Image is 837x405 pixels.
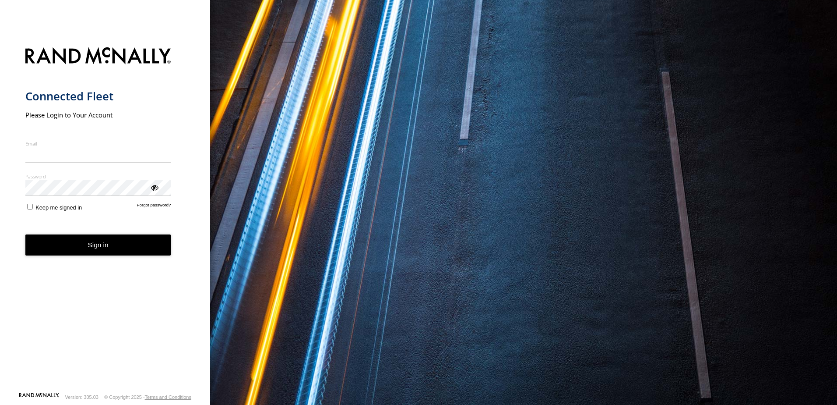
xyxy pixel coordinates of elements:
[25,42,185,392] form: main
[25,234,171,256] button: Sign in
[27,204,33,210] input: Keep me signed in
[137,202,171,211] a: Forgot password?
[145,394,191,400] a: Terms and Conditions
[25,173,171,180] label: Password
[19,393,59,401] a: Visit our Website
[150,183,158,192] div: ViewPassword
[25,140,171,147] label: Email
[35,204,82,211] span: Keep me signed in
[104,394,191,400] div: © Copyright 2025 -
[25,89,171,103] h1: Connected Fleet
[25,46,171,68] img: Rand McNally
[65,394,98,400] div: Version: 305.03
[25,110,171,119] h2: Please Login to Your Account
